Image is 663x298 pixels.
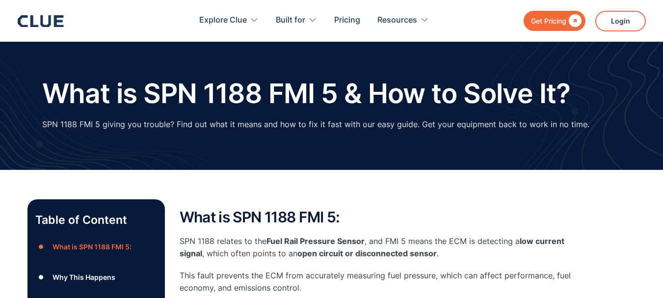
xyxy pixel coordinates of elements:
strong: Fuel Rail Pressure Sensor [266,236,365,246]
a: Get Pricing [524,11,585,31]
div: ● [35,240,47,254]
a: Pricing [334,5,360,36]
strong: low current signal [180,236,564,258]
div:  [566,15,582,27]
p: Table of Content [35,212,157,228]
strong: open circuit or disconnected sensor [297,248,437,258]
div: Get Pricing [531,15,566,27]
a: Login [595,11,646,31]
h1: What is SPN 1188 FMI 5 & How to Solve It? [42,79,571,108]
a: ●What is SPN 1188 FMI 5: [35,240,157,254]
div: Why This Happens [53,271,115,283]
p: SPN 1188 FMI 5 giving you trouble? Find out what it means and how to fix it fast with our easy gu... [42,118,589,131]
div: Resources [377,5,429,36]
div: Built for [276,5,317,36]
div: Explore Clue [199,5,247,36]
a: ●Why This Happens [35,270,157,284]
div: ● [35,270,47,284]
h2: What is SPN 1188 FMI 5: [180,209,572,225]
p: SPN 1188 relates to the , and FMI 5 means the ECM is detecting a , which often points to an . [180,235,572,260]
div: Built for [276,5,305,36]
div: Explore Clue [199,5,259,36]
p: This fault prevents the ECM from accurately measuring fuel pressure, which can affect performance... [180,270,572,294]
div: Resources [377,5,417,36]
div: What is SPN 1188 FMI 5: [53,241,132,253]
